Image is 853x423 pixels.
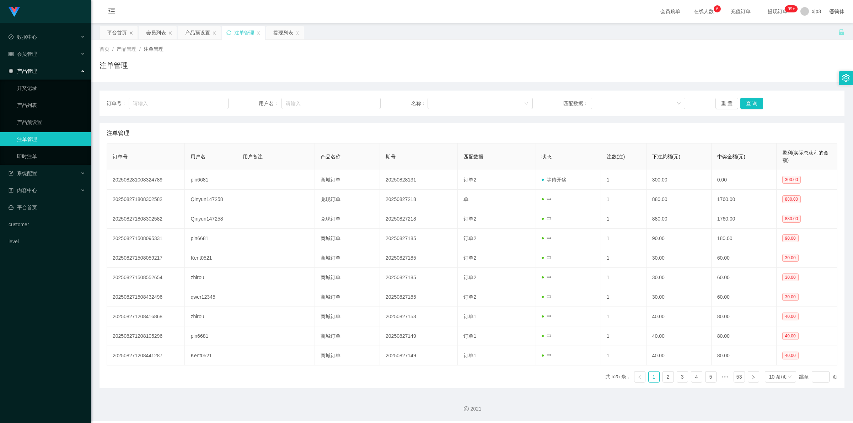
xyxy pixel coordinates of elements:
a: 产品列表 [17,98,85,112]
td: 60.00 [712,248,777,268]
td: 20250827185 [380,229,458,248]
span: / [139,46,141,52]
span: 系统配置 [9,170,37,176]
td: qwer12345 [185,287,237,307]
span: 中 [542,353,552,358]
td: 20250827185 [380,248,458,268]
li: 下一页 [748,371,759,383]
a: 2 [663,372,674,382]
td: 商城订单 [315,307,380,326]
span: 等待开奖 [542,177,567,183]
span: 中 [542,235,552,241]
span: 订单1 [463,314,476,319]
sup: 221 [785,5,798,12]
td: 40.00 [647,307,712,326]
td: 1 [601,307,647,326]
a: 图标: dashboard平台首页 [9,200,85,215]
span: 880.00 [782,195,801,203]
td: Qinyun147258 [185,190,237,209]
span: 盈利(实际总获利的金额) [782,150,829,163]
span: 下注总额(元) [652,154,680,159]
td: 90.00 [647,229,712,248]
span: 中 [542,294,552,300]
a: 注单管理 [17,132,85,146]
sup: 6 [714,5,721,12]
span: 30.00 [782,254,799,262]
a: 开奖记录 [17,81,85,95]
i: 图标: unlock [838,29,844,35]
i: 图标: close [129,31,133,35]
td: 0.00 [712,170,777,190]
span: / [112,46,114,52]
td: 20250827149 [380,346,458,365]
i: 图标: check-circle-o [9,34,14,39]
td: 商城订单 [315,287,380,307]
span: 订单2 [463,177,476,183]
span: ••• [719,371,731,383]
td: 商城订单 [315,346,380,365]
td: 20250827218 [380,190,458,209]
span: 注单管理 [107,129,129,137]
li: 向后 5 页 [719,371,731,383]
td: 300.00 [647,170,712,190]
td: 202508271508552654 [107,268,185,287]
a: 即时注单 [17,149,85,163]
i: 图标: close [168,31,172,35]
span: 中奖金额(元) [717,154,745,159]
td: 商城订单 [315,229,380,248]
i: 图标: table [9,51,14,56]
span: 用户名 [191,154,205,159]
i: 图标: form [9,171,14,176]
i: 图标: close [256,31,261,35]
li: 4 [691,371,702,383]
td: Qinyun147258 [185,209,237,229]
div: 10 条/页 [769,372,787,382]
i: 图标: right [751,375,756,379]
td: 60.00 [712,287,777,307]
td: 80.00 [712,307,777,326]
td: 202508271208441287 [107,346,185,365]
span: 订单2 [463,255,476,261]
td: 202508281008324789 [107,170,185,190]
td: 1760.00 [712,190,777,209]
i: 图标: sync [226,30,231,35]
div: 平台首页 [107,26,127,39]
span: 数据中心 [9,34,37,40]
input: 请输入 [281,98,381,109]
span: 充值订单 [727,9,754,14]
i: 图标: down [677,101,681,106]
span: 产品名称 [321,154,340,159]
i: 图标: down [524,101,529,106]
span: 300.00 [782,176,801,184]
td: 20250827185 [380,268,458,287]
td: 兑现订单 [315,190,380,209]
span: 匹配数据： [563,100,591,107]
div: 2021 [97,405,847,413]
a: 4 [691,372,702,382]
td: 202508271508095331 [107,229,185,248]
a: customer [9,217,85,232]
a: 53 [734,372,745,382]
span: 中 [542,216,552,222]
span: 用户备注 [243,154,263,159]
a: 3 [677,372,688,382]
a: 1 [649,372,659,382]
a: 5 [706,372,716,382]
span: 期号 [386,154,396,159]
td: zhirou [185,307,237,326]
span: 中 [542,196,552,202]
td: 商城订单 [315,170,380,190]
span: 40.00 [782,313,799,320]
span: 状态 [542,154,552,159]
td: 20250827149 [380,326,458,346]
td: 60.00 [712,268,777,287]
td: zhirou [185,268,237,287]
i: 图标: appstore-o [9,69,14,74]
i: 图标: setting [842,74,850,82]
td: 1760.00 [712,209,777,229]
p: 6 [716,5,719,12]
td: 880.00 [647,190,712,209]
td: pin6681 [185,170,237,190]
